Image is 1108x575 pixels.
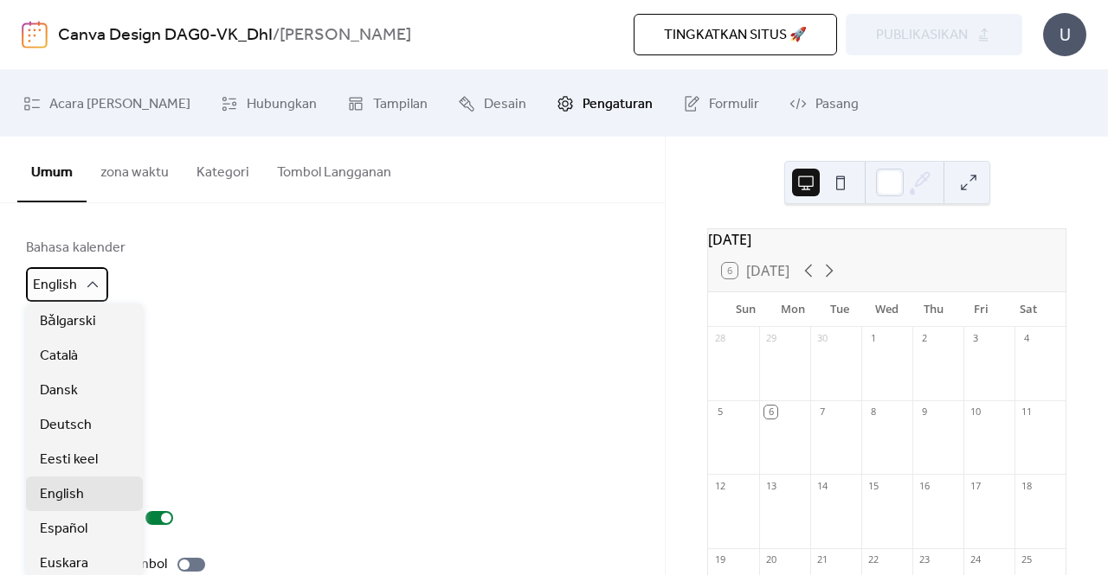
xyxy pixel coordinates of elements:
[33,272,77,298] span: English
[1043,13,1086,56] div: U
[670,77,772,130] a: Formulir
[40,519,87,540] span: Español
[273,19,280,52] b: /
[815,91,859,118] span: Pasang
[10,77,203,130] a: Acara [PERSON_NAME]
[40,553,88,574] span: Euskara
[969,479,982,492] div: 17
[866,479,879,492] div: 15
[969,332,982,345] div: 3
[1005,292,1052,327] div: Sat
[1020,479,1033,492] div: 18
[764,406,777,418] div: 6
[634,14,837,55] button: Tingkatkan situs 🚀
[183,137,263,201] button: Kategori
[918,332,931,345] div: 2
[334,77,441,130] a: Tampilan
[918,479,931,492] div: 16
[22,21,48,48] img: logo
[815,332,828,345] div: 30
[664,25,807,46] span: Tingkatkan situs 🚀
[40,415,92,436] span: Deutsch
[866,332,879,345] div: 1
[17,137,87,202] button: Umum
[544,77,666,130] a: Pengaturan
[918,406,931,418] div: 9
[816,292,863,327] div: Tue
[247,91,317,118] span: Hubungkan
[713,479,726,492] div: 12
[764,332,777,345] div: 29
[87,137,183,201] button: zona waktu
[484,91,526,118] span: Desain
[815,479,828,492] div: 14
[40,484,84,505] span: English
[911,292,957,327] div: Thu
[280,19,411,52] b: [PERSON_NAME]
[722,292,769,327] div: Sun
[764,479,777,492] div: 13
[957,292,1004,327] div: Fri
[208,77,330,130] a: Hubungkan
[918,553,931,566] div: 23
[49,91,190,118] span: Acara [PERSON_NAME]
[969,553,982,566] div: 24
[713,332,726,345] div: 28
[1020,553,1033,566] div: 25
[58,19,273,52] a: Canva Design DAG0-VK_DhI
[815,553,828,566] div: 21
[776,77,872,130] a: Pasang
[866,553,879,566] div: 22
[373,91,428,118] span: Tampilan
[708,229,1066,250] div: [DATE]
[40,380,78,401] span: Dansk
[764,553,777,566] div: 20
[40,346,78,367] span: Català
[40,450,98,470] span: Eesti keel
[263,137,405,201] button: Tombol Langganan
[969,406,982,418] div: 10
[1020,332,1033,345] div: 4
[26,238,126,259] div: Bahasa kalender
[40,311,96,332] span: Bǎlgarski
[769,292,815,327] div: Mon
[815,406,828,418] div: 7
[1020,406,1033,418] div: 11
[583,91,653,118] span: Pengaturan
[713,553,726,566] div: 19
[709,91,759,118] span: Formulir
[863,292,910,327] div: Wed
[445,77,539,130] a: Desain
[866,406,879,418] div: 8
[713,406,726,418] div: 5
